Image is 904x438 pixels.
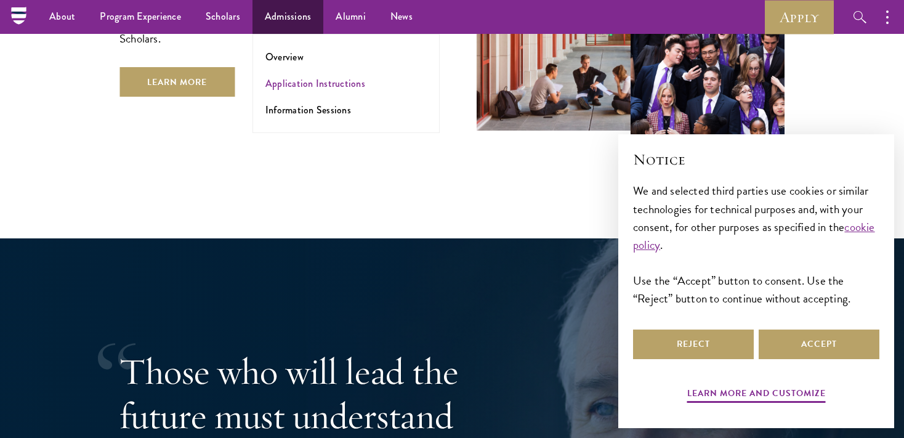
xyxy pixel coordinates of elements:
a: Application Instructions [265,76,365,91]
a: cookie policy [633,218,875,254]
a: Overview [265,50,304,64]
button: Accept [759,330,879,359]
button: Reject [633,330,754,359]
a: Information Sessions [265,103,351,117]
a: Learn More [119,67,235,97]
h2: Notice [633,149,879,170]
div: We and selected third parties use cookies or similar technologies for technical purposes and, wit... [633,182,879,307]
button: Learn more and customize [687,386,826,405]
